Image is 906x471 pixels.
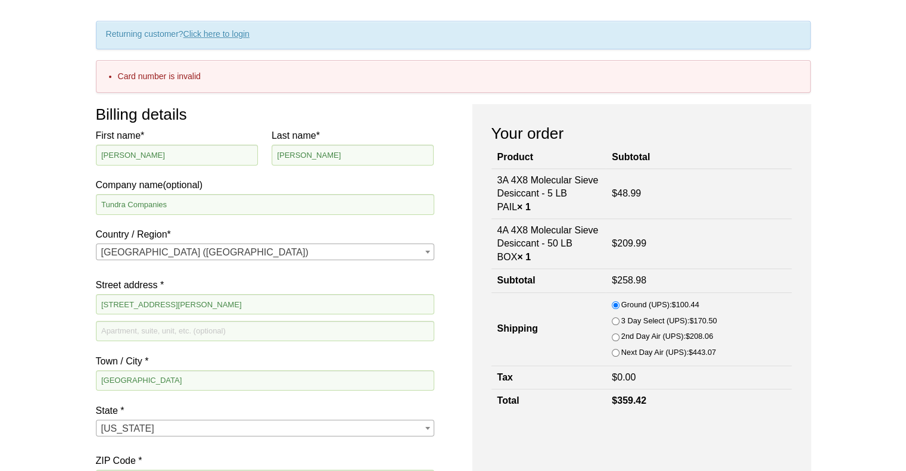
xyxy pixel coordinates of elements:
span: $ [686,332,690,341]
th: Tax [491,366,606,389]
span: United States (US) [96,244,434,261]
span: Country / Region [96,244,434,260]
h3: Your order [491,123,792,144]
label: 2nd Day Air (UPS): [621,330,713,343]
a: Click here to login [183,29,250,39]
h3: Billing details [96,104,434,124]
label: Company name [96,127,434,193]
bdi: 443.07 [689,348,716,357]
td: 3A 4X8 Molecular Sieve Desiccant - 5 LB PAIL [491,169,606,219]
span: $ [689,316,693,325]
label: Street address [96,277,434,293]
div: Returning customer? [96,21,811,49]
span: (optional) [163,180,203,190]
span: State [96,420,434,436]
th: Product [491,146,606,169]
th: Total [491,389,606,413]
label: ZIP Code [96,453,434,469]
span: $ [612,395,617,406]
bdi: 0.00 [612,372,636,382]
label: State [96,403,434,419]
bdi: 208.06 [686,332,713,341]
label: Ground (UPS): [621,298,699,311]
span: $ [671,300,675,309]
label: Country / Region [96,226,434,242]
label: Next Day Air (UPS): [621,346,716,359]
span: $ [689,348,693,357]
bdi: 258.98 [612,275,646,285]
label: Last name [272,127,434,144]
span: Minnesota [96,420,434,437]
strong: × 1 [517,252,531,262]
span: $ [612,188,617,198]
bdi: 209.99 [612,238,646,248]
span: $ [612,238,617,248]
th: Shipping [491,292,606,366]
li: Card number is invalid [118,70,801,83]
th: Subtotal [491,269,606,292]
bdi: 100.44 [671,300,699,309]
input: Apartment, suite, unit, etc. (optional) [96,321,434,341]
bdi: 359.42 [612,395,646,406]
strong: × 1 [517,202,531,212]
label: Town / City [96,353,434,369]
bdi: 170.50 [689,316,717,325]
label: 3 Day Select (UPS): [621,314,717,327]
span: $ [612,275,617,285]
input: House number and street name [96,294,434,314]
bdi: 48.99 [612,188,641,198]
td: 4A 4X8 Molecular Sieve Desiccant - 50 LB BOX [491,219,606,269]
span: $ [612,372,617,382]
label: First name [96,127,259,144]
th: Subtotal [606,146,791,169]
